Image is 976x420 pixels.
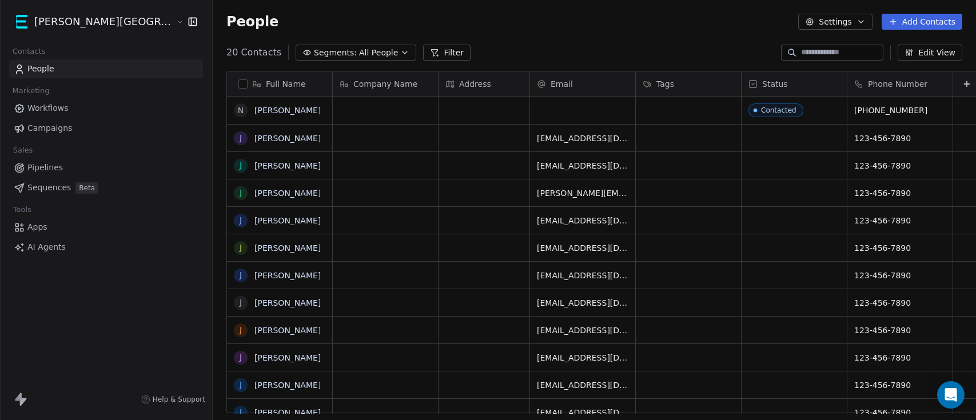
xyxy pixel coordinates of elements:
span: Sales [8,142,38,159]
span: Workflows [27,102,69,114]
span: Apps [27,221,47,233]
span: [EMAIL_ADDRESS][DOMAIN_NAME] [537,352,628,363]
a: [PERSON_NAME] [254,161,321,170]
div: J [240,159,242,171]
span: 123-456-7890 [854,242,946,254]
span: Pipelines [27,162,63,174]
div: Company Name [333,71,438,96]
div: J [240,214,242,226]
a: [PERSON_NAME] [254,189,321,198]
span: [PHONE_NUMBER] [854,105,946,116]
div: Address [439,71,529,96]
div: J [240,187,242,199]
span: 123-456-7890 [854,352,946,363]
a: [PERSON_NAME] [254,243,321,253]
div: J [240,406,242,418]
span: Campaigns [27,122,72,134]
a: People [9,59,203,78]
img: 55211_Kane%20Street%20Capital_Logo_AC-01.png [16,15,30,29]
button: Add Contacts [882,14,962,30]
button: Settings [798,14,872,30]
span: Phone Number [868,78,927,90]
span: Address [459,78,491,90]
a: [PERSON_NAME] [254,271,321,280]
span: Company Name [353,78,417,90]
div: Email [530,71,635,96]
div: J [240,132,242,144]
span: Tags [656,78,674,90]
span: Full Name [266,78,306,90]
a: [PERSON_NAME] [254,216,321,225]
span: AI Agents [27,241,66,253]
div: J [240,324,242,336]
span: [EMAIL_ADDRESS][DOMAIN_NAME] [537,407,628,418]
span: [PERSON_NAME][GEOGRAPHIC_DATA] [34,14,174,29]
span: Tools [8,201,36,218]
span: 123-456-7890 [854,160,946,171]
div: N [238,105,244,117]
a: [PERSON_NAME] [254,381,321,390]
div: Tags [636,71,741,96]
span: Contacts [7,43,50,60]
div: Full Name [227,71,332,96]
span: 20 Contacts [226,46,281,59]
span: 123-456-7890 [854,407,946,418]
span: [EMAIL_ADDRESS][DOMAIN_NAME] [537,160,628,171]
span: People [226,13,278,30]
span: [EMAIL_ADDRESS][DOMAIN_NAME] [537,242,628,254]
a: Help & Support [141,395,205,404]
span: 123-456-7890 [854,187,946,199]
div: J [240,269,242,281]
div: J [240,242,242,254]
div: Phone Number [847,71,953,96]
span: 123-456-7890 [854,133,946,144]
a: SequencesBeta [9,178,203,197]
span: [EMAIL_ADDRESS][DOMAIN_NAME] [537,325,628,336]
span: Help & Support [153,395,205,404]
span: 123-456-7890 [854,215,946,226]
span: Status [762,78,788,90]
div: Status [742,71,847,96]
div: J [240,297,242,309]
div: Contacted [761,106,796,114]
span: [EMAIL_ADDRESS][DOMAIN_NAME] [537,379,628,391]
span: Sequences [27,182,71,194]
span: People [27,63,54,75]
a: Apps [9,218,203,237]
a: [PERSON_NAME] [254,408,321,417]
div: J [240,351,242,363]
button: Edit View [898,45,962,61]
span: Segments: [314,47,357,59]
span: 123-456-7890 [854,270,946,281]
a: [PERSON_NAME] [254,326,321,335]
span: [EMAIL_ADDRESS][DOMAIN_NAME] [537,133,628,144]
span: [EMAIL_ADDRESS][DOMAIN_NAME] [537,270,628,281]
button: Filter [423,45,471,61]
a: Campaigns [9,119,203,138]
span: Beta [75,182,98,194]
a: [PERSON_NAME] [254,134,321,143]
button: [PERSON_NAME][GEOGRAPHIC_DATA] [14,12,168,31]
div: grid [227,97,333,414]
span: 123-456-7890 [854,325,946,336]
a: AI Agents [9,238,203,257]
span: 123-456-7890 [854,379,946,391]
span: [PERSON_NAME][EMAIL_ADDRESS][DOMAIN_NAME] [537,187,628,199]
span: 123-456-7890 [854,297,946,309]
div: Open Intercom Messenger [937,381,965,409]
a: [PERSON_NAME] [254,106,321,115]
span: [EMAIL_ADDRESS][DOMAIN_NAME] [537,215,628,226]
span: [EMAIL_ADDRESS][DOMAIN_NAME] [537,297,628,309]
a: [PERSON_NAME] [254,353,321,362]
a: Workflows [9,99,203,118]
a: Pipelines [9,158,203,177]
span: Email [551,78,573,90]
span: Marketing [7,82,54,99]
div: J [240,379,242,391]
span: All People [359,47,398,59]
a: [PERSON_NAME] [254,298,321,307]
